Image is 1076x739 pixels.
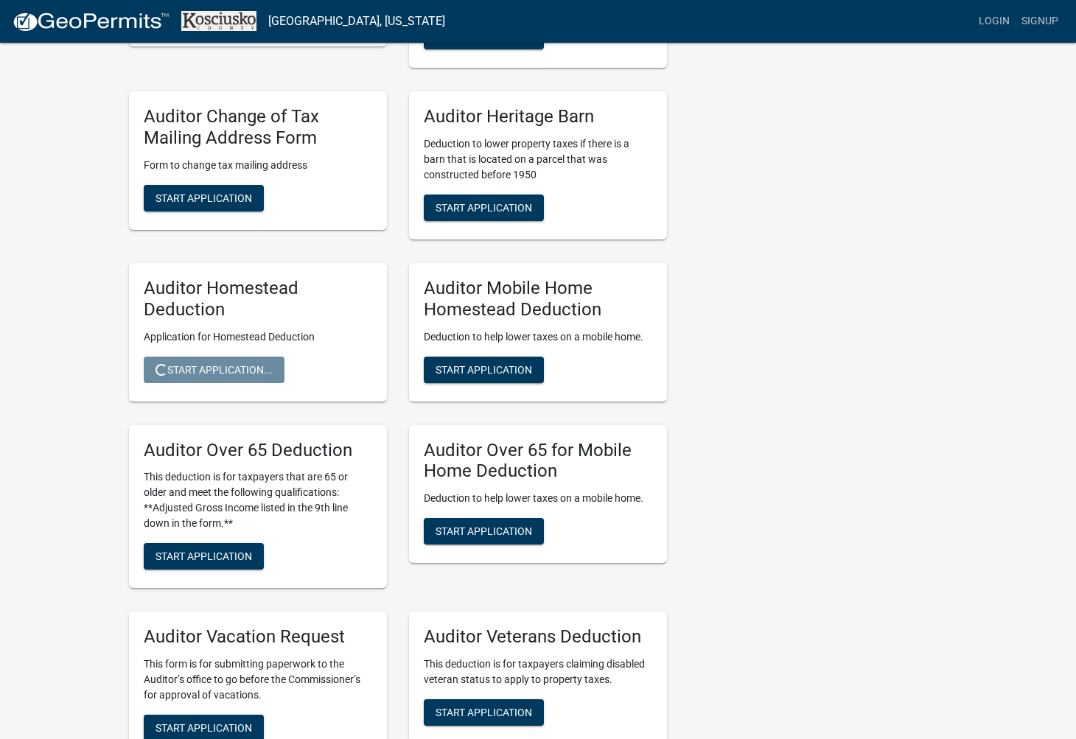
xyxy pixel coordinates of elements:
[424,106,652,127] h5: Auditor Heritage Barn
[144,158,372,173] p: Form to change tax mailing address
[436,363,532,375] span: Start Application
[144,440,372,461] h5: Auditor Over 65 Deduction
[424,440,652,483] h5: Auditor Over 65 for Mobile Home Deduction
[436,525,532,537] span: Start Application
[424,491,652,506] p: Deduction to help lower taxes on a mobile home.
[144,543,264,570] button: Start Application
[424,329,652,345] p: Deduction to help lower taxes on a mobile home.
[1016,7,1064,35] a: Signup
[424,357,544,383] button: Start Application
[144,626,372,648] h5: Auditor Vacation Request
[424,136,652,183] p: Deduction to lower property taxes if there is a barn that is located on a parcel that was constru...
[436,201,532,213] span: Start Application
[156,192,252,203] span: Start Application
[144,469,372,531] p: This deduction is for taxpayers that are 65 or older and meet the following qualifications: **Adj...
[144,329,372,345] p: Application for Homestead Deduction
[144,656,372,703] p: This form is for submitting paperwork to the Auditor’s office to go before the Commissioner’s for...
[268,9,445,34] a: [GEOGRAPHIC_DATA], [US_STATE]
[181,11,256,31] img: Kosciusko County, Indiana
[973,7,1016,35] a: Login
[424,626,652,648] h5: Auditor Veterans Deduction
[144,357,284,383] button: Start Application...
[436,707,532,718] span: Start Application
[156,722,252,734] span: Start Application
[424,195,544,221] button: Start Application
[424,278,652,321] h5: Auditor Mobile Home Homestead Deduction
[424,518,544,544] button: Start Application
[424,699,544,726] button: Start Application
[144,185,264,211] button: Start Application
[156,550,252,562] span: Start Application
[144,106,372,149] h5: Auditor Change of Tax Mailing Address Form
[424,656,652,687] p: This deduction is for taxpayers claiming disabled veteran status to apply to property taxes.
[156,363,273,375] span: Start Application...
[144,278,372,321] h5: Auditor Homestead Deduction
